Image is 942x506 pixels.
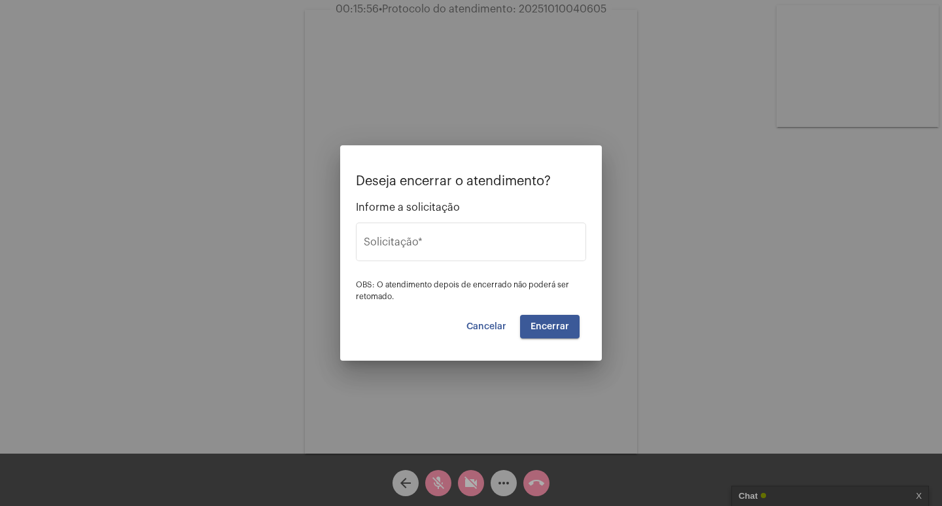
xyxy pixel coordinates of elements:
[356,202,586,213] span: Informe a solicitação
[356,281,569,300] span: OBS: O atendimento depois de encerrado não poderá ser retomado.
[466,322,506,331] span: Cancelar
[356,174,586,189] p: Deseja encerrar o atendimento?
[456,315,517,338] button: Cancelar
[520,315,580,338] button: Encerrar
[364,239,578,251] input: Buscar solicitação
[531,322,569,331] span: Encerrar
